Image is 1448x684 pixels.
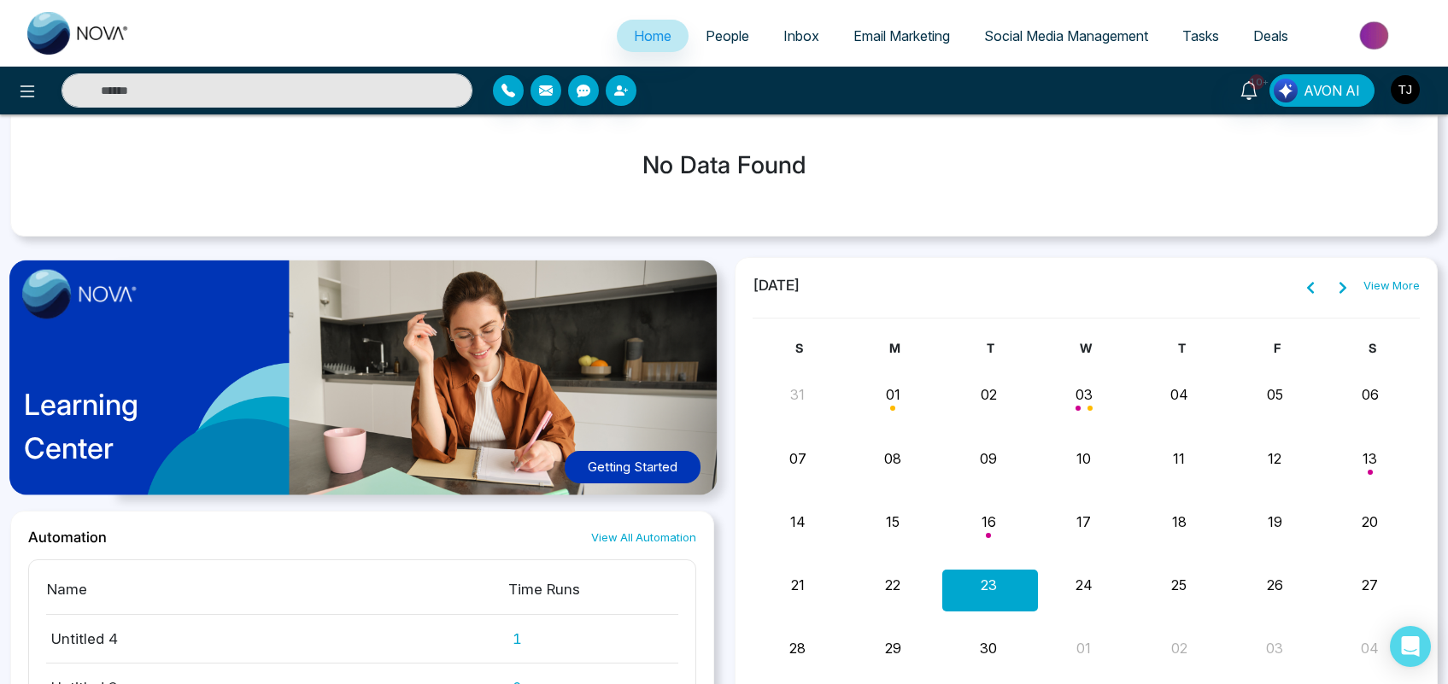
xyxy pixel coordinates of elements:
[565,451,701,484] button: Getting Started
[46,615,507,664] td: Untitled 4
[1076,512,1091,532] button: 17
[981,575,997,595] button: 23
[1269,74,1375,107] button: AVON AI
[987,341,994,355] span: T
[783,27,819,44] span: Inbox
[853,27,950,44] span: Email Marketing
[706,27,749,44] span: People
[884,448,901,469] button: 08
[46,577,507,615] th: Name
[789,448,806,469] button: 07
[1274,341,1281,355] span: F
[1268,512,1282,532] button: 19
[790,512,806,532] button: 14
[617,20,689,52] a: Home
[24,383,138,470] p: Learning Center
[1362,575,1378,595] button: 27
[836,20,967,52] a: Email Marketing
[1363,278,1420,295] a: View More
[689,20,766,52] a: People
[885,575,900,595] button: 22
[753,275,800,297] span: [DATE]
[591,529,696,546] a: View All Automation
[1253,27,1288,44] span: Deals
[1170,384,1188,405] button: 04
[1178,341,1186,355] span: T
[1266,638,1283,658] button: 03
[1165,20,1236,52] a: Tasks
[10,257,714,511] a: LearningCenterGetting Started
[984,27,1148,44] span: Social Media Management
[1361,638,1379,658] button: 04
[1228,74,1269,104] a: 10+
[791,575,805,595] button: 21
[1182,27,1219,44] span: Tasks
[795,341,803,355] span: S
[1268,448,1281,469] button: 12
[22,270,137,319] img: image
[1390,626,1431,667] div: Open Intercom Messenger
[1249,74,1264,90] span: 10+
[889,341,900,355] span: M
[25,151,1423,180] h3: No Data Found
[1304,80,1360,101] span: AVON AI
[886,512,900,532] button: 15
[1362,512,1378,532] button: 20
[790,384,805,405] button: 31
[766,20,836,52] a: Inbox
[1080,341,1092,355] span: W
[1369,341,1376,355] span: S
[507,615,678,664] td: 1
[1171,575,1187,595] button: 25
[885,638,901,658] button: 29
[1076,448,1091,469] button: 10
[1267,575,1283,595] button: 26
[28,529,107,546] h2: Automation
[1171,638,1187,658] button: 02
[1076,575,1093,595] button: 24
[789,638,806,658] button: 28
[1314,16,1438,55] img: Market-place.gif
[634,27,671,44] span: Home
[1274,79,1298,102] img: Lead Flow
[1362,384,1379,405] button: 06
[507,577,678,615] th: Time Runs
[1173,448,1185,469] button: 11
[980,638,997,658] button: 30
[27,12,130,55] img: Nova CRM Logo
[980,448,997,469] button: 09
[967,20,1165,52] a: Social Media Management
[1391,75,1420,104] img: User Avatar
[1076,638,1091,658] button: 01
[1267,384,1283,405] button: 05
[1236,20,1305,52] a: Deals
[981,384,997,405] button: 02
[1172,512,1187,532] button: 18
